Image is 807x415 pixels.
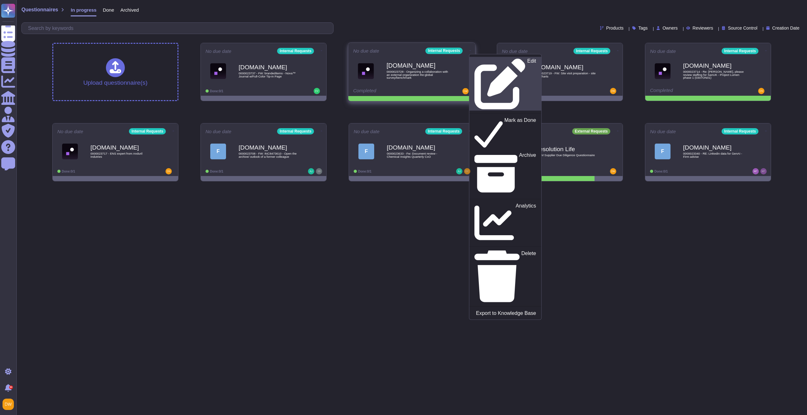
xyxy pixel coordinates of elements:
[358,170,371,173] span: Done: 0/1
[456,168,462,174] img: user
[62,170,75,173] span: Done: 0/1
[103,8,114,12] span: Done
[210,170,223,173] span: Done: 0/1
[239,152,302,158] span: 0000023708 - FW: INC8473610 - Open the archive/ outlook of a former colleague
[469,151,541,196] a: Archive
[358,144,374,159] div: F
[353,48,379,53] span: No due date
[239,64,302,70] b: [DOMAIN_NAME]
[521,251,536,302] p: Delete
[469,309,541,317] a: Export to Knowledge Base
[469,57,541,111] a: Edit
[758,88,764,94] img: user
[277,48,314,54] div: Internal Requests
[71,8,96,12] span: In progress
[239,72,302,78] span: 0000023737 - FW: brandeditems - Nova™ Journal w/Full-Color Tip-in Page
[469,202,541,244] a: Analytics
[308,168,314,174] img: user
[728,26,757,30] span: Source Control
[573,48,610,54] div: Internal Requests
[386,63,450,69] b: [DOMAIN_NAME]
[683,63,746,69] b: [DOMAIN_NAME]
[606,26,624,30] span: Products
[722,128,758,134] div: Internal Requests
[683,152,746,158] span: 0000023340 - RE: Linkedin data for GenAI - Firm advise
[572,128,610,134] div: External Requests
[386,70,450,79] span: 0000023728 - Organizing a collaboration with an external organization Re:global survey/benchmark
[654,170,668,173] span: Done: 0/1
[83,58,148,86] div: Upload questionnaire(s)
[502,49,528,54] span: No due date
[165,168,172,174] img: user
[535,64,598,70] b: [DOMAIN_NAME]
[354,129,380,134] span: No due date
[210,89,223,93] span: Done: 0/1
[693,26,713,30] span: Reviewers
[752,168,759,174] img: user
[277,128,314,134] div: Internal Requests
[206,129,231,134] span: No due date
[210,144,226,159] div: F
[650,129,676,134] span: No due date
[535,72,598,78] span: 0000023719 - FW: Site visit preparation - site org charts
[426,48,463,54] div: Internal Requests
[663,26,678,30] span: Owners
[9,385,13,389] div: 9+
[683,145,746,151] b: [DOMAIN_NAME]
[610,168,616,174] img: user
[90,152,154,158] span: 0000023717 - ENS expert from Anduril Indutries
[535,154,598,157] span: TPRM Supplier Due Diligence Questionnaire
[210,63,226,79] img: Logo
[353,88,431,94] div: Completed
[650,49,676,54] span: No due date
[527,59,536,110] p: Edit
[387,152,450,158] span: 0000023633 - Fw: Document review - Chemical Insights Quarterly CxO
[650,88,727,94] div: Completed
[476,311,536,316] p: Export to Knowledge Base
[469,249,541,304] a: Delete
[760,168,767,174] img: user
[316,168,322,174] img: user
[25,23,333,34] input: Search by keywords
[722,48,758,54] div: Internal Requests
[3,399,14,410] img: user
[772,26,799,30] span: Creation Date
[387,145,450,151] b: [DOMAIN_NAME]
[464,168,470,174] img: user
[535,146,598,152] b: Resolution Life
[655,144,671,159] div: F
[655,63,671,79] img: Logo
[206,49,231,54] span: No due date
[358,63,374,79] img: Logo
[610,88,616,94] img: user
[120,8,139,12] span: Archived
[57,129,83,134] span: No due date
[1,397,18,411] button: user
[425,128,462,134] div: Internal Requests
[683,70,746,79] span: 0000023714 - Re: [PERSON_NAME], please review staffing for SanUK - Project Lumen phase 1 (0307ON01)
[21,7,58,12] span: Questionnaires
[129,128,166,134] div: Internal Requests
[519,152,536,195] p: Archive
[469,116,541,151] a: Mark as Done
[462,88,469,94] img: user
[239,145,302,151] b: [DOMAIN_NAME]
[638,26,648,30] span: Tags
[62,144,78,159] img: Logo
[314,88,320,94] img: user
[504,117,536,150] p: Mark as Done
[90,145,154,151] b: [DOMAIN_NAME]
[516,203,536,243] p: Analytics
